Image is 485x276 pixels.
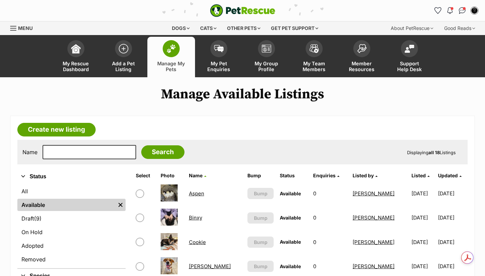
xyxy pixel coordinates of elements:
[167,21,194,35] div: Dogs
[262,45,271,53] img: group-profile-icon-3fa3cf56718a62981997c0bc7e787c4b2cf8bcc04b72c1350f741eb67cf2f40e.svg
[357,44,367,53] img: member-resources-icon-8e73f808a243e03378d46382f2149f9095a855e16c252ad45f914b54edf8863c.svg
[353,214,394,221] a: [PERSON_NAME]
[100,37,147,77] a: Add a Pet Listing
[266,21,323,35] div: Get pet support
[222,21,265,35] div: Other pets
[247,237,274,248] button: Bump
[108,61,139,72] span: Add a Pet Listing
[22,149,37,155] label: Name
[394,61,425,72] span: Support Help Desk
[310,206,349,229] td: 0
[189,239,206,245] a: Cookie
[280,215,301,221] span: Available
[471,7,478,14] img: Holly Stokes profile pic
[214,45,224,52] img: pet-enquiries-icon-7e3ad2cf08bfb03b45e93fb7055b45f3efa6380592205ae92323e6603595dc1f.svg
[432,5,443,16] a: Favourites
[17,172,126,181] button: Status
[457,5,468,16] a: Conversations
[251,61,282,72] span: My Group Profile
[189,263,231,270] a: [PERSON_NAME]
[17,253,126,265] a: Removed
[210,4,275,17] img: logo-e224e6f780fb5917bec1dbf3a21bbac754714ae5b6737aabdf751b685950b380.svg
[432,5,480,16] ul: Account quick links
[141,145,184,159] input: Search
[280,239,301,245] span: Available
[407,150,456,155] span: Displaying Listings
[280,191,301,196] span: Available
[405,45,414,53] img: help-desk-icon-fdf02630f3aa405de69fd3d07c3f3aa587a6932b1a1747fa1d2bba05be0121f9.svg
[247,188,274,199] button: Bump
[254,214,268,222] span: Bump
[17,123,96,136] a: Create new listing
[459,7,466,14] img: chat-41dd97257d64d25036548639549fe6c8038ab92f7586957e7f3b1b290dea8141.svg
[310,230,349,254] td: 0
[338,37,386,77] a: Member Resources
[409,182,438,205] td: [DATE]
[299,61,329,72] span: My Team Members
[18,25,33,31] span: Menu
[438,182,467,205] td: [DATE]
[156,61,187,72] span: Manage My Pets
[254,190,268,197] span: Bump
[158,170,185,181] th: Photo
[353,263,394,270] a: [PERSON_NAME]
[386,37,433,77] a: Support Help Desk
[210,4,275,17] a: PetRescue
[195,37,243,77] a: My Pet Enquiries
[346,61,377,72] span: Member Resources
[438,173,462,178] a: Updated
[353,190,394,197] a: [PERSON_NAME]
[247,212,274,224] button: Bump
[17,212,126,225] a: Draft
[447,7,453,14] img: notifications-46538b983faf8c2785f20acdc204bb7945ddae34d4c08c2a6579f10ce5e182be.svg
[309,44,319,53] img: team-members-icon-5396bd8760b3fe7c0b43da4ab00e1e3bb1a5d9ba89233759b79545d2d3fc5d0d.svg
[409,206,438,229] td: [DATE]
[17,184,126,268] div: Status
[313,173,339,178] a: Enquiries
[277,170,310,181] th: Status
[353,239,394,245] a: [PERSON_NAME]
[195,21,221,35] div: Cats
[133,170,157,181] th: Select
[247,261,274,272] button: Bump
[280,263,301,269] span: Available
[254,263,268,270] span: Bump
[469,5,480,16] button: My account
[17,199,115,211] a: Available
[189,173,206,178] a: Name
[439,21,480,35] div: Good Reads
[353,173,377,178] a: Listed by
[386,21,438,35] div: About PetRescue
[353,173,374,178] span: Listed by
[409,230,438,254] td: [DATE]
[115,199,126,211] a: Remove filter
[17,185,126,197] a: All
[411,173,430,178] a: Listed
[444,5,455,16] button: Notifications
[310,182,349,205] td: 0
[52,37,100,77] a: My Rescue Dashboard
[204,61,234,72] span: My Pet Enquiries
[290,37,338,77] a: My Team Members
[243,37,290,77] a: My Group Profile
[254,239,268,246] span: Bump
[189,173,203,178] span: Name
[119,44,128,53] img: add-pet-listing-icon-0afa8454b4691262ce3f59096e99ab1cd57d4a30225e0717b998d2c9b9846f56.svg
[189,214,202,221] a: Binxy
[147,37,195,77] a: Manage My Pets
[10,21,37,34] a: Menu
[411,173,426,178] span: Listed
[17,226,126,238] a: On Hold
[438,230,467,254] td: [DATE]
[71,44,81,53] img: dashboard-icon-eb2f2d2d3e046f16d808141f083e7271f6b2e854fb5c12c21221c1fb7104beca.svg
[438,206,467,229] td: [DATE]
[438,173,458,178] span: Updated
[61,61,91,72] span: My Rescue Dashboard
[166,44,176,53] img: manage-my-pets-icon-02211641906a0b7f246fdf0571729dbe1e7629f14944591b6c1af311fb30b64b.svg
[17,240,126,252] a: Adopted
[313,173,336,178] span: translation missing: en.admin.listings.index.attributes.enquiries
[189,190,204,197] a: Aspen
[429,150,440,155] strong: all 18
[34,214,42,223] span: (9)
[245,170,276,181] th: Bump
